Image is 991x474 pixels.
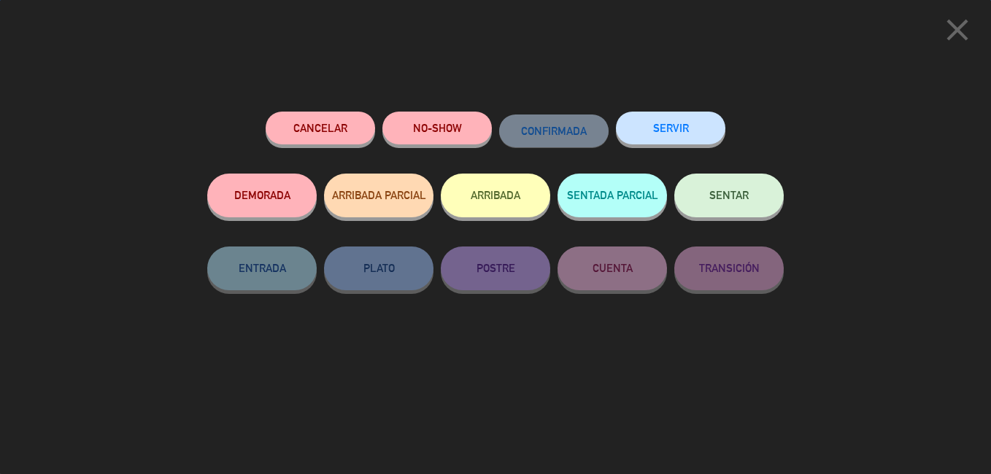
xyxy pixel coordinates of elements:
button: CONFIRMADA [499,114,609,147]
button: NO-SHOW [382,112,492,144]
span: SENTAR [709,189,749,201]
button: ARRIBADA [441,174,550,217]
button: SENTADA PARCIAL [558,174,667,217]
button: ARRIBADA PARCIAL [324,174,433,217]
button: SERVIR [616,112,725,144]
button: POSTRE [441,246,550,290]
span: CONFIRMADA [521,125,587,137]
button: CUENTA [558,246,667,290]
button: Cancelar [266,112,375,144]
span: ARRIBADA PARCIAL [332,189,426,201]
button: PLATO [324,246,433,290]
button: SENTAR [674,174,784,217]
button: DEMORADA [207,174,317,217]
i: close [939,12,976,48]
button: ENTRADA [207,246,317,290]
button: close [935,11,980,54]
button: TRANSICIÓN [674,246,784,290]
